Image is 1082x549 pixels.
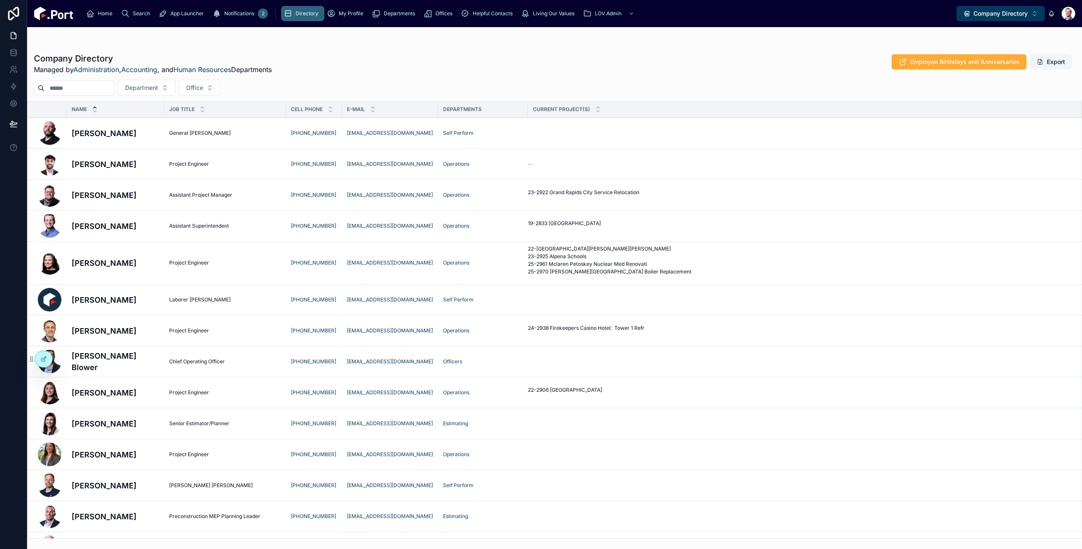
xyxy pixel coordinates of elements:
[347,513,433,519] a: [EMAIL_ADDRESS][DOMAIN_NAME]
[443,259,469,266] a: Operations
[384,10,415,17] span: Departments
[291,106,323,113] span: Cell Phone
[156,6,210,21] a: App Launcher
[291,358,337,365] a: [PHONE_NUMBER]
[291,130,337,137] a: [PHONE_NUMBER]
[291,130,336,136] a: [PHONE_NUMBER]
[72,159,159,170] a: [PERSON_NAME]
[169,389,209,396] span: Project Engineer
[347,259,433,266] a: [EMAIL_ADDRESS][DOMAIN_NAME]
[281,6,324,21] a: Directory
[186,84,203,92] span: Office
[910,58,1020,66] span: Employee Birthdays and Anniversaries
[296,10,318,17] span: Directory
[72,350,159,373] h4: [PERSON_NAME] Blower
[443,192,469,198] span: Operations
[291,161,337,167] a: [PHONE_NUMBER]
[72,190,159,201] a: [PERSON_NAME]
[347,192,433,198] a: [EMAIL_ADDRESS][DOMAIN_NAME]
[443,259,523,266] a: Operations
[169,223,229,229] span: Assistant Superintendent
[443,451,523,458] a: Operations
[347,106,365,113] span: E-Mail
[291,451,336,457] a: [PHONE_NUMBER]
[291,513,337,520] a: [PHONE_NUMBER]
[595,10,622,17] span: LOV Admin
[291,513,336,519] a: [PHONE_NUMBER]
[443,327,469,334] span: Operations
[443,358,462,365] span: Officers
[324,6,369,21] a: My Profile
[72,511,159,522] a: [PERSON_NAME]
[72,325,159,337] a: [PERSON_NAME]
[443,296,474,303] span: Self Perform
[443,192,523,198] a: Operations
[173,65,231,74] a: Human Resources
[347,358,433,365] a: [EMAIL_ADDRESS][DOMAIN_NAME]
[347,130,433,136] a: [EMAIL_ADDRESS][DOMAIN_NAME]
[347,161,433,167] a: [EMAIL_ADDRESS][DOMAIN_NAME]
[291,327,337,334] a: [PHONE_NUMBER]
[528,220,601,227] p: 19-2833 [GEOGRAPHIC_DATA]
[169,482,281,489] a: [PERSON_NAME] [PERSON_NAME]
[169,130,231,137] span: General [PERSON_NAME]
[339,10,363,17] span: My Profile
[72,106,87,113] span: Name
[291,482,337,489] a: [PHONE_NUMBER]
[369,6,421,21] a: Departments
[72,387,159,399] a: [PERSON_NAME]
[169,296,281,303] a: Laborer [PERSON_NAME]
[291,296,337,303] a: [PHONE_NUMBER]
[443,482,474,489] a: Self Perform
[1030,54,1072,70] button: Export
[435,10,452,17] span: Offices
[443,223,469,229] a: Operations
[80,4,957,23] div: scrollable content
[957,6,1045,21] button: Select Button
[34,64,272,75] span: Managed by , , and Departments
[347,451,433,458] a: [EMAIL_ADDRESS][DOMAIN_NAME]
[443,389,469,396] a: Operations
[580,6,639,21] a: LOV Admin
[443,161,469,167] a: Operations
[443,420,468,427] span: Estimating
[169,192,281,198] a: Assistant Project Manager
[443,420,523,427] a: Estimating
[443,513,468,520] a: Estimating
[72,220,159,232] h4: [PERSON_NAME]
[443,389,523,396] a: Operations
[291,259,337,266] a: [PHONE_NUMBER]
[443,161,523,167] a: Operations
[528,324,644,332] p: 24-2938 Firekeepers Casino Hotel: Tower 1 Refr
[169,482,253,489] span: [PERSON_NAME] [PERSON_NAME]
[258,8,268,19] div: 2
[347,482,433,489] a: [EMAIL_ADDRESS][DOMAIN_NAME]
[291,259,336,266] a: [PHONE_NUMBER]
[347,296,433,303] a: [EMAIL_ADDRESS][DOMAIN_NAME]
[443,130,474,137] a: Self Perform
[169,296,231,303] span: Laborer [PERSON_NAME]
[169,327,209,334] span: Project Engineer
[72,449,159,460] a: [PERSON_NAME]
[291,192,337,198] a: [PHONE_NUMBER]
[528,386,1071,399] a: 22-2906 [GEOGRAPHIC_DATA]
[169,259,209,266] span: Project Engineer
[169,161,209,167] span: Project Engineer
[169,358,225,365] span: Chief Operating Officer
[291,223,337,229] a: [PHONE_NUMBER]
[72,294,159,306] h4: [PERSON_NAME]
[528,161,533,167] span: --
[291,420,336,426] a: [PHONE_NUMBER]
[347,389,433,396] a: [EMAIL_ADDRESS][DOMAIN_NAME]
[84,6,118,21] a: Home
[291,420,337,427] a: [PHONE_NUMBER]
[169,161,281,167] a: Project Engineer
[169,327,281,334] a: Project Engineer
